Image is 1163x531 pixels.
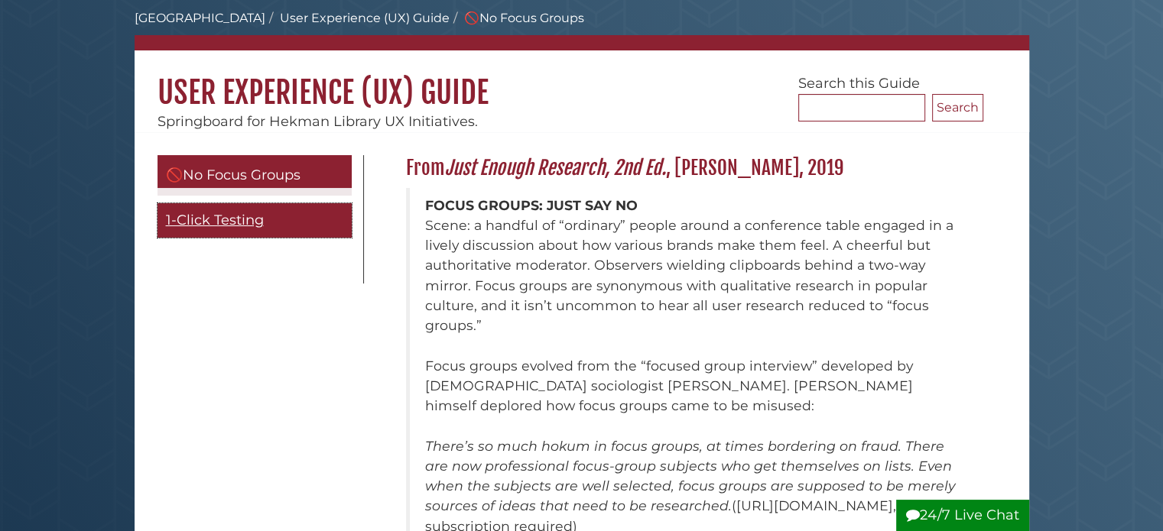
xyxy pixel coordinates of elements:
[166,167,300,183] span: 🚫No Focus Groups
[135,50,1029,112] h1: User Experience (UX) Guide
[450,9,584,28] li: 🚫No Focus Groups
[896,500,1029,531] button: 24/7 Live Chat
[425,438,955,514] i: There’s so much hokum in focus groups, at times bordering on fraud. There are now professional fo...
[158,113,478,130] span: Springboard for Hekman Library UX Initiatives.
[166,212,264,228] span: 1-Click Testing
[135,9,1029,50] nav: breadcrumb
[932,94,983,121] button: Search
[158,203,352,238] a: 1-Click Testing
[445,156,666,180] i: Just Enough Research, 2nd Ed.
[280,11,450,25] a: User Experience (UX) Guide
[158,155,352,245] div: Guide Pages
[425,197,638,213] b: FOCUS GROUPS: JUST SAY NO
[158,155,352,189] a: 🚫No Focus Groups
[398,156,983,180] h2: From , [PERSON_NAME], 2019
[135,11,265,25] a: [GEOGRAPHIC_DATA]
